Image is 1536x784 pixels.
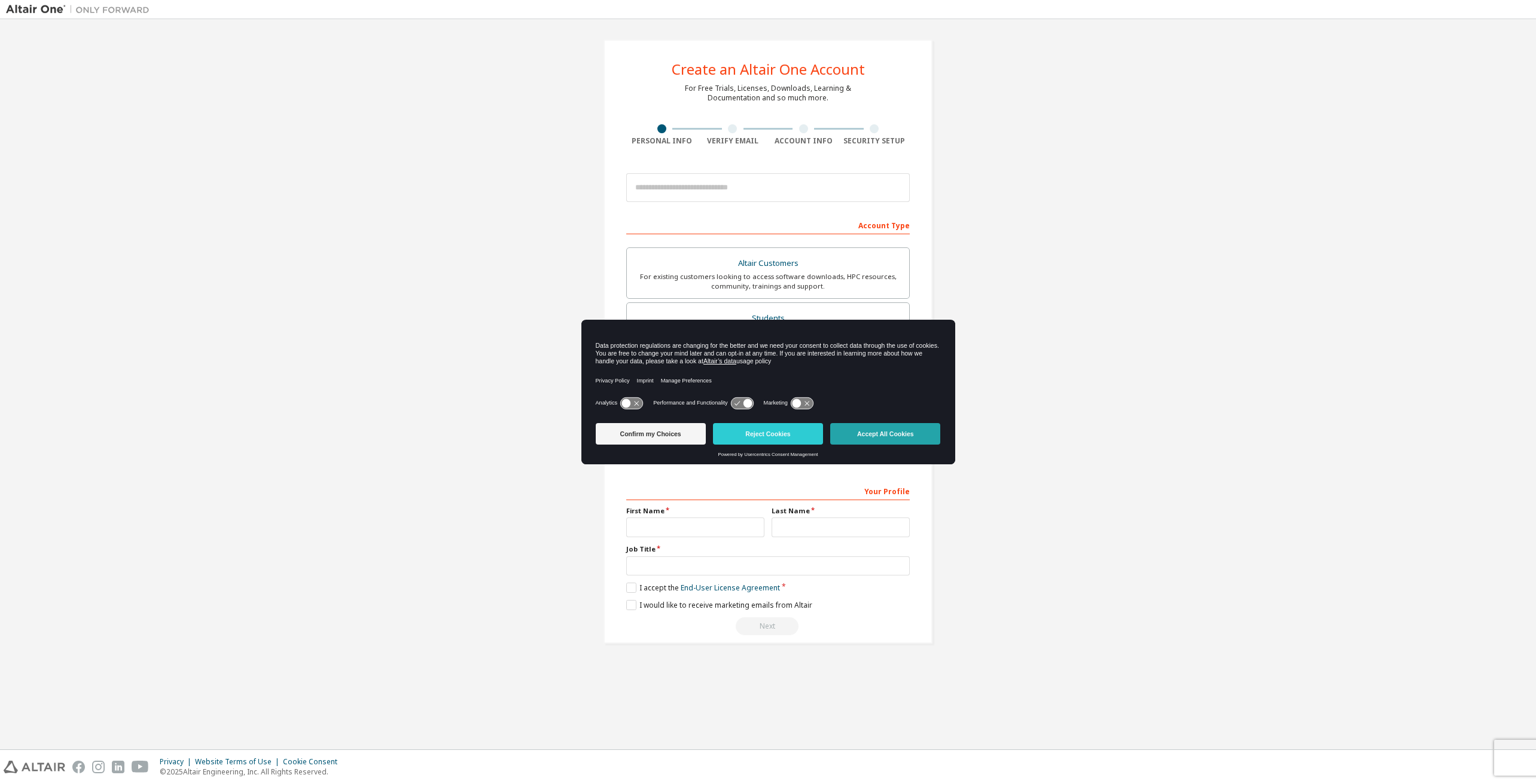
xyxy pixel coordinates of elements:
div: Read and acccept EULA to continue [626,617,910,635]
img: facebook.svg [72,761,85,773]
label: Last Name [772,506,910,516]
div: For existing customers looking to access software downloads, HPC resources, community, trainings ... [634,272,902,291]
label: Job Title [626,544,910,554]
label: First Name [626,506,764,516]
div: Students [634,310,902,327]
div: For Free Trials, Licenses, Downloads, Learning & Documentation and so much more. [685,84,851,103]
div: Cookie Consent [283,757,345,767]
img: instagram.svg [92,761,105,773]
div: Website Terms of Use [195,757,283,767]
div: Create an Altair One Account [672,62,865,76]
div: Verify Email [697,136,769,146]
label: I would like to receive marketing emails from Altair [626,600,812,610]
div: Altair Customers [634,255,902,272]
img: linkedin.svg [112,761,124,773]
div: Security Setup [839,136,910,146]
div: Privacy [160,757,195,767]
div: Account Type [626,215,910,234]
div: Your Profile [626,481,910,500]
p: © 2025 Altair Engineering, Inc. All Rights Reserved. [160,767,345,777]
img: youtube.svg [132,761,149,773]
label: I accept the [626,583,780,593]
img: Altair One [6,4,156,16]
div: Account Info [768,136,839,146]
div: Personal Info [626,136,697,146]
img: altair_logo.svg [4,761,65,773]
a: End-User License Agreement [681,583,780,593]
